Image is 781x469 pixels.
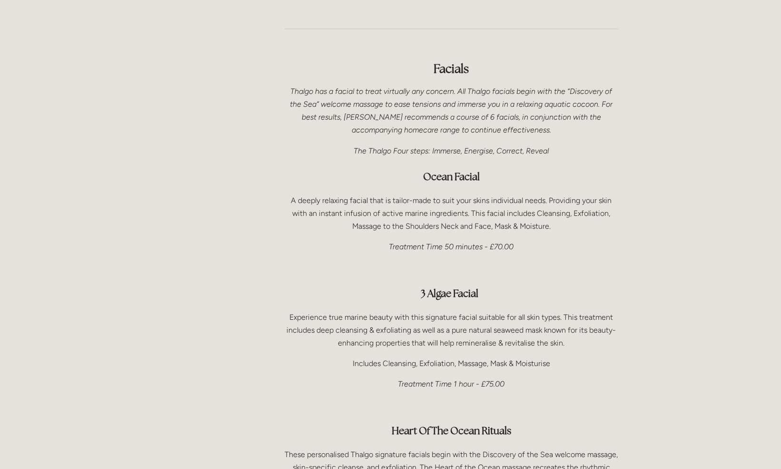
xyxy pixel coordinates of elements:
p: Experience true marine beauty with this signature facial suitable for all skin types. This treatm... [285,311,618,350]
p: A deeply relaxing facial that is tailor-made to suit your skins individual needs. Providing your ... [285,194,618,233]
p: Includes Cleansing, Exfoliation, Massage, Mask & Moisturise [285,357,618,370]
strong: Facials [434,61,469,76]
em: Treatment Time 50 minutes - £70.00 [389,242,514,251]
strong: Heart Of The Ocean Rituals [392,424,511,437]
em: The Thalgo Four steps: Immerse, Energise, Correct, Reveal [354,146,549,155]
strong: Ocean Facial [423,170,480,183]
em: Thalgo has a facial to treat virtually any concern. All Thalgo facials begin with the “Discovery ... [290,87,614,135]
em: Treatment Time 1 hour - £75.00 [398,379,504,388]
strong: 3 Algae Facial [421,287,482,300]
